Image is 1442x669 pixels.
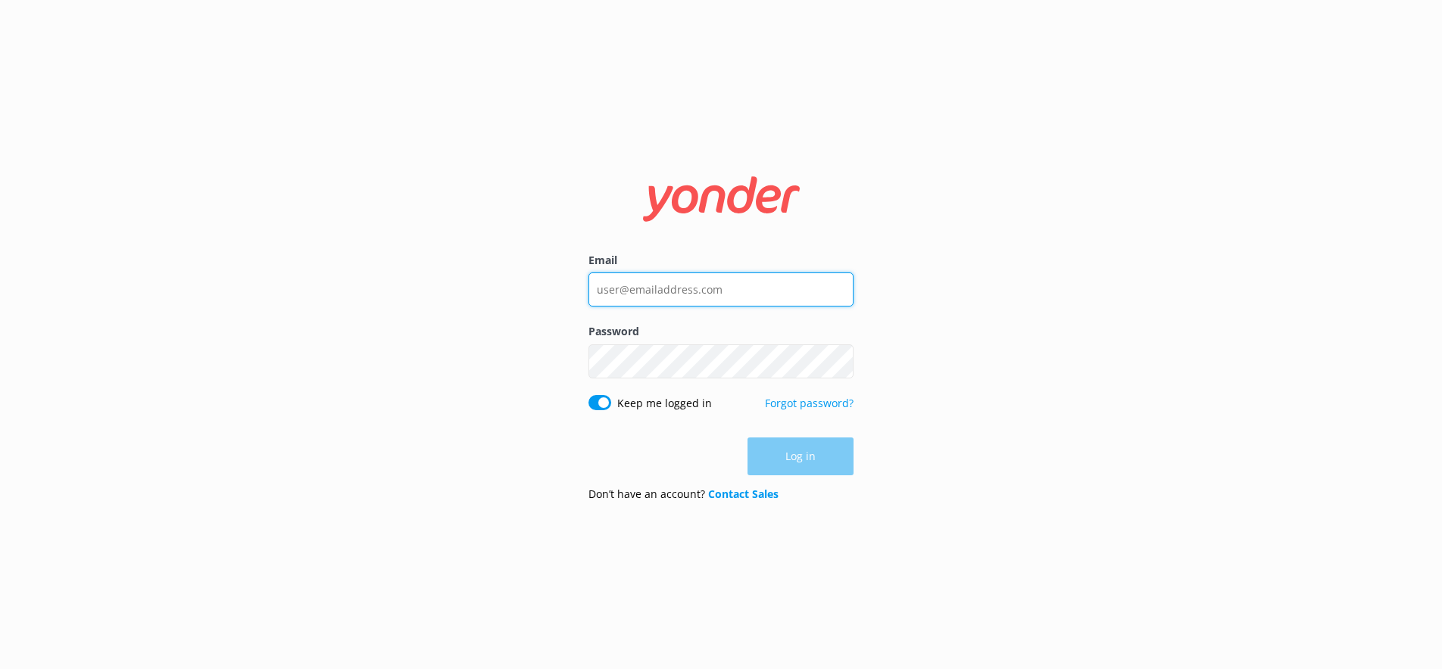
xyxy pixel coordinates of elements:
[588,252,854,269] label: Email
[588,272,854,306] input: user@emailaddress.com
[765,396,854,410] a: Forgot password?
[708,487,779,501] a: Contact Sales
[588,486,779,503] p: Don’t have an account?
[823,346,854,376] button: Show password
[617,395,712,412] label: Keep me logged in
[588,323,854,340] label: Password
